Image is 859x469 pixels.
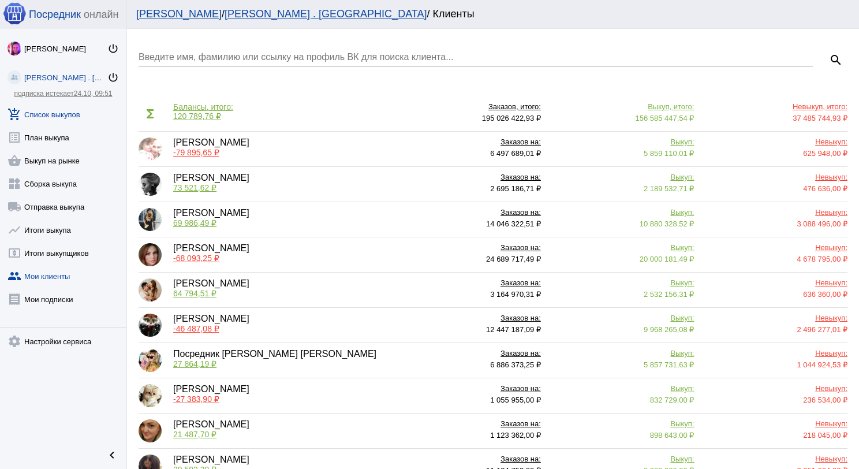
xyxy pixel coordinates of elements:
div: [PERSON_NAME] [173,208,249,231]
mat-icon: show_chart [8,223,21,237]
div: Выкуп: [552,384,694,396]
div: Невыкуп: [705,137,847,149]
span: 625 948,00 ₽ [803,149,847,158]
div: Невыкуп: [705,419,847,431]
img: klfIT1i2k3saJfNGA6XPqTU7p5ZjdXiiDsm8fFA7nihaIQp9Knjm0Fohy3f__4ywE27KCYV1LPWaOQBexqZpekWk.jpg [139,349,162,372]
mat-icon: settings [8,334,21,348]
span: 5 857 731,63 ₽ [644,360,694,369]
div: Выкуп: [552,137,694,149]
span: онлайн [84,9,118,21]
div: Невыкуп: [705,243,847,255]
div: [PERSON_NAME] [173,173,249,196]
div: Заказов на: [399,173,541,184]
span: Посредник [29,9,81,21]
div: Заказов на: [399,278,541,290]
div: [PERSON_NAME] [173,278,249,301]
img: vd2iKW0PW-FsqLi4RmhEwsCg2KrKpVNwsQFjmPRsT4HaO-m7wc8r3lMq2bEv28q2mqI8OJVjWDK1XKAm0SGrcN3D.jpg [139,314,162,337]
mat-icon: local_atm [8,246,21,260]
div: Заказов, итого: [399,102,541,114]
span: 4 678 795,00 ₽ [797,255,847,263]
span: 195 026 422,93 ₽ [482,114,541,122]
span: 156 585 447,54 ₽ [635,114,694,122]
span: 1 044 924,53 ₽ [797,360,847,369]
span: 120 789,76 ₽ [173,111,221,121]
div: [PERSON_NAME] [173,314,249,337]
span: 12 447 187,09 ₽ [486,325,541,334]
div: [PERSON_NAME] [173,137,249,161]
span: 1 055 955,00 ₽ [490,396,541,404]
span: 14 046 322,51 ₽ [486,219,541,228]
span: 6 497 689,01 ₽ [490,149,541,158]
img: P4-tjzPoZi1IBPzh9PPFfFpe3IlnPuZpLysGmHQ4RmQPDLVGXhRy00i18QHrPKeh0gWkXFDIejsYigdrjemjCntp.jpg [139,243,162,266]
span: 832 729,00 ₽ [650,396,694,404]
div: Невыкуп: [705,455,847,466]
span: 2 496 277,01 ₽ [797,325,847,334]
div: Выкуп: [552,278,694,290]
div: Балансы, итого: [173,102,233,111]
div: Заказов на: [399,243,541,255]
div: Невыкуп: [705,384,847,396]
div: Заказов на: [399,384,541,396]
div: Выкуп: [552,455,694,466]
img: 73xLq58P2BOqs-qIllg3xXCtabieAB0OMVER0XTxHpc0AjG-Rb2SSuXsq4It7hEfqgBcQNho.jpg [8,42,21,55]
span: 2 532 156,31 ₽ [644,290,694,299]
span: 476 636,00 ₽ [803,184,847,193]
span: 1 123 362,00 ₽ [490,431,541,440]
div: Заказов на: [399,419,541,431]
input: Введите имя, фамилию или ссылку на профиль ВК для поиска клиента... [139,52,813,62]
div: Выкуп: [552,314,694,325]
div: Невыкуп: [705,208,847,219]
img: _20Z4Mz7bL_mjHcls1WGeyI0_fAfe5WRXnvaF8V8TjPSS2yzimTma9ATbedKm4CQPqyAXi7-PjwazuoQH1zep-yL.jpg [139,384,162,407]
div: [PERSON_NAME] [173,243,249,266]
mat-icon: chevron_left [105,448,119,462]
div: Невыкуп, итого: [705,102,847,114]
div: Выкуп: [552,419,694,431]
div: Посредник [PERSON_NAME] [PERSON_NAME] [173,349,376,372]
span: 24 689 717,49 ₽ [486,255,541,263]
span: 73 521,62 ₽ [173,183,216,192]
a: [PERSON_NAME] [136,8,222,20]
mat-icon: search [829,53,843,67]
span: 3 088 496,00 ₽ [797,219,847,228]
a: подписка истекает24.10, 09:51 [14,90,112,98]
span: 10 880 328,52 ₽ [640,219,694,228]
img: -b3CGEZm7JiWNz4MSe0vK8oszDDqK_yjx-I-Zpe58LR35vGIgXxFA2JGcGbEMVaWNP5BujAwwLFBmyesmt8751GY.jpg [139,208,162,231]
span: 21 487,70 ₽ [173,430,216,439]
span: 636 360,00 ₽ [803,290,847,299]
span: 2 189 532,71 ₽ [644,184,694,193]
mat-icon: receipt [8,292,21,306]
div: Выкуп: [552,208,694,219]
mat-icon: functions [139,102,162,125]
span: 5 859 110,01 ₽ [644,149,694,158]
mat-icon: power_settings_new [107,43,119,54]
span: 64 794,51 ₽ [173,289,216,298]
img: 9bX9eWR0xDgCiTIhQTzpvXJIoeDPQLXe9CHnn3Gs1PGb3J-goD_dDXIagjGUYbFRmMTp9d7qhpcK6TVyPhbmsz2d.jpg [139,173,162,196]
div: Заказов на: [399,455,541,466]
div: Невыкуп: [705,349,847,360]
div: Невыкуп: [705,278,847,290]
span: -79 895,65 ₽ [173,148,219,157]
span: -46 487,08 ₽ [173,324,219,333]
mat-icon: list_alt [8,131,21,144]
div: Заказов на: [399,208,541,219]
mat-icon: local_shipping [8,200,21,214]
span: -27 383,90 ₽ [173,394,219,404]
span: 9 968 265,08 ₽ [644,325,694,334]
span: 69 986,49 ₽ [173,218,216,228]
span: 236 534,00 ₽ [803,396,847,404]
a: [PERSON_NAME] . [GEOGRAPHIC_DATA] [225,8,427,20]
span: 898 643,00 ₽ [650,431,694,440]
div: [PERSON_NAME] [173,419,249,442]
img: UDjVBpsu35dp8Ft2T7urVutJNkUmldtk6NYjbLmGGQLYGjpdBpifl1qjHW-LPMOKzQn7BtPZcm3CJT7DxE1TMnl7.jpg [139,137,162,161]
div: [PERSON_NAME] . [GEOGRAPHIC_DATA] [24,73,107,82]
div: Заказов на: [399,349,541,360]
span: 24.10, 09:51 [74,90,113,98]
span: 20 000 181,49 ₽ [640,255,694,263]
mat-icon: widgets [8,177,21,191]
div: Невыкуп: [705,314,847,325]
div: Заказов на: [399,137,541,149]
mat-icon: group [8,269,21,283]
mat-icon: shopping_basket [8,154,21,167]
div: [PERSON_NAME] [173,384,249,407]
mat-icon: add_shopping_cart [8,107,21,121]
